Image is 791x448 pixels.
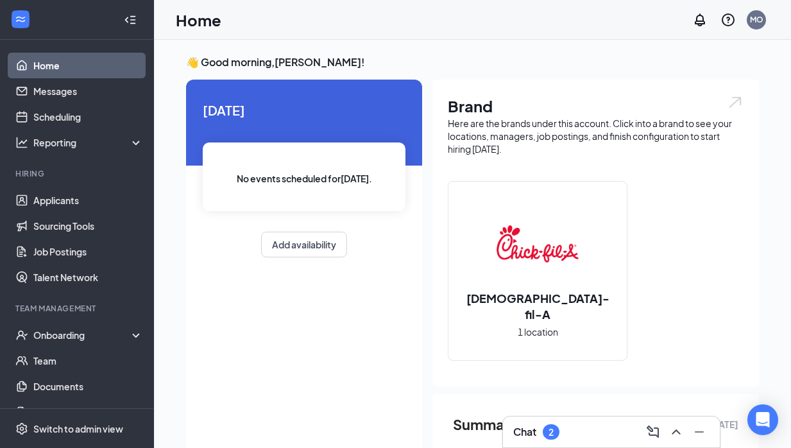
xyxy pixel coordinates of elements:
[645,424,661,440] svg: ComposeMessage
[750,14,763,25] div: MO
[261,232,347,257] button: Add availability
[666,422,686,442] button: ChevronUp
[692,12,708,28] svg: Notifications
[643,422,663,442] button: ComposeMessage
[14,13,27,26] svg: WorkstreamLogo
[15,136,28,149] svg: Analysis
[33,136,144,149] div: Reporting
[720,12,736,28] svg: QuestionInfo
[176,9,221,31] h1: Home
[33,53,143,78] a: Home
[33,104,143,130] a: Scheduling
[33,78,143,104] a: Messages
[33,422,123,435] div: Switch to admin view
[33,213,143,239] a: Sourcing Tools
[33,374,143,399] a: Documents
[453,413,602,436] span: Summary of last week
[689,422,710,442] button: Minimize
[448,290,627,322] h2: [DEMOGRAPHIC_DATA]-fil-A
[33,348,143,374] a: Team
[203,100,405,120] span: [DATE]
[692,424,707,440] svg: Minimize
[33,329,132,341] div: Onboarding
[497,203,579,285] img: Chick-fil-A
[513,425,536,439] h3: Chat
[15,329,28,341] svg: UserCheck
[549,427,554,438] div: 2
[15,422,28,435] svg: Settings
[15,303,140,314] div: Team Management
[33,264,143,290] a: Talent Network
[448,95,744,117] h1: Brand
[518,325,558,339] span: 1 location
[237,171,372,185] span: No events scheduled for [DATE] .
[448,117,744,155] div: Here are the brands under this account. Click into a brand to see your locations, managers, job p...
[33,399,143,425] a: SurveysCrown
[15,168,140,179] div: Hiring
[33,239,143,264] a: Job Postings
[668,424,684,440] svg: ChevronUp
[33,187,143,213] a: Applicants
[186,55,759,69] h3: 👋 Good morning, [PERSON_NAME] !
[124,13,137,26] svg: Collapse
[747,404,778,435] div: Open Intercom Messenger
[727,95,744,110] img: open.6027fd2a22e1237b5b06.svg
